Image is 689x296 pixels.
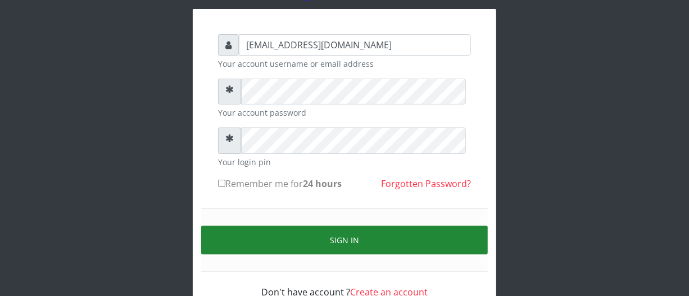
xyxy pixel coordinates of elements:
small: Your login pin [218,156,471,168]
input: Remember me for24 hours [218,180,225,187]
label: Remember me for [218,177,342,190]
b: 24 hours [303,177,342,190]
button: Sign in [201,226,488,254]
small: Your account username or email address [218,58,471,70]
a: Forgotten Password? [381,177,471,190]
small: Your account password [218,107,471,119]
input: Username or email address [239,34,471,56]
